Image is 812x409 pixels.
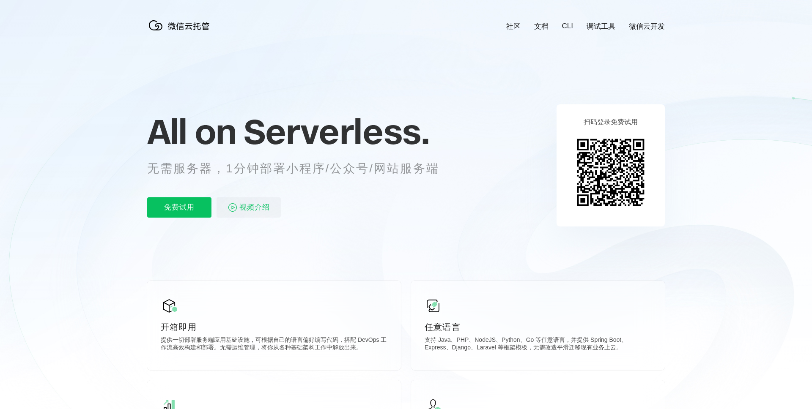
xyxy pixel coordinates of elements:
[147,160,455,177] p: 无需服务器，1分钟部署小程序/公众号/网站服务端
[147,110,236,153] span: All on
[244,110,429,153] span: Serverless.
[161,336,387,353] p: 提供一切部署服务端应用基础设施，可根据自己的语言偏好编写代码，搭配 DevOps 工作流高效构建和部署。无需运维管理，将你从各种基础架构工作中解放出来。
[161,321,387,333] p: 开箱即用
[425,321,651,333] p: 任意语言
[147,17,215,34] img: 微信云托管
[425,336,651,353] p: 支持 Java、PHP、NodeJS、Python、Go 等任意语言，并提供 Spring Boot、Express、Django、Laravel 等框架模板，无需改造平滑迁移现有业务上云。
[239,197,270,218] span: 视频介绍
[562,22,573,30] a: CLI
[534,22,549,31] a: 文档
[147,197,211,218] p: 免费试用
[147,28,215,35] a: 微信云托管
[506,22,521,31] a: 社区
[584,118,638,127] p: 扫码登录免费试用
[629,22,665,31] a: 微信云开发
[228,202,238,213] img: video_play.svg
[587,22,615,31] a: 调试工具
